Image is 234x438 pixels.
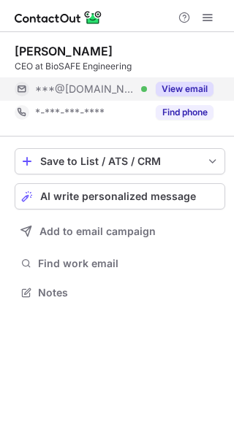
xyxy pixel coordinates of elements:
img: ContactOut v5.3.10 [15,9,102,26]
button: Notes [15,283,225,303]
span: Add to email campaign [39,226,156,237]
button: Reveal Button [156,105,214,120]
button: Reveal Button [156,82,214,96]
button: Add to email campaign [15,218,225,245]
div: Save to List / ATS / CRM [40,155,200,167]
div: CEO at BioSAFE Engineering [15,60,225,73]
span: ***@[DOMAIN_NAME] [35,82,136,96]
span: Find work email [38,257,219,270]
div: [PERSON_NAME] [15,44,113,58]
button: AI write personalized message [15,183,225,210]
span: Notes [38,286,219,299]
button: save-profile-one-click [15,148,225,174]
span: AI write personalized message [40,191,196,202]
button: Find work email [15,253,225,274]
